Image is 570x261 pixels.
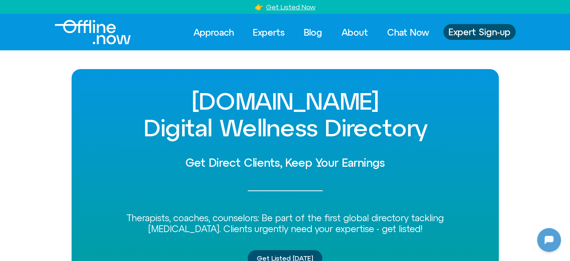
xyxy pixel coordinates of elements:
[187,24,436,41] nav: Menu
[118,3,131,16] svg: Restart Conversation Button
[131,3,144,16] svg: Close Chatbot Button
[60,111,90,141] img: N5FCcHC.png
[7,4,19,16] img: N5FCcHC.png
[55,20,118,44] div: Logo
[187,24,241,41] a: Approach
[13,195,116,202] textarea: Message Input
[46,149,103,160] h1: [DOMAIN_NAME]
[2,2,148,18] button: Expand Header Button
[90,88,480,141] h1: [DOMAIN_NAME] Digital Wellness Directory
[22,5,115,15] h2: [DOMAIN_NAME]
[246,24,292,41] a: Experts
[449,27,510,37] span: Expert Sign-up
[128,193,140,205] svg: Voice Input Button
[297,24,329,41] a: Blog
[380,24,436,41] a: Chat Now
[90,157,480,169] h2: Get Direct Clients, Keep Your Earnings
[335,24,375,41] a: About
[55,20,131,44] img: offline.now
[255,3,263,11] a: 👉
[443,24,516,40] a: Expert Sign-up
[266,3,316,11] a: Get Listed Now
[126,213,444,234] span: Therapists, coaches, counselors: Be part of the first global directory tackling [MEDICAL_DATA]. C...
[537,228,561,252] iframe: Botpress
